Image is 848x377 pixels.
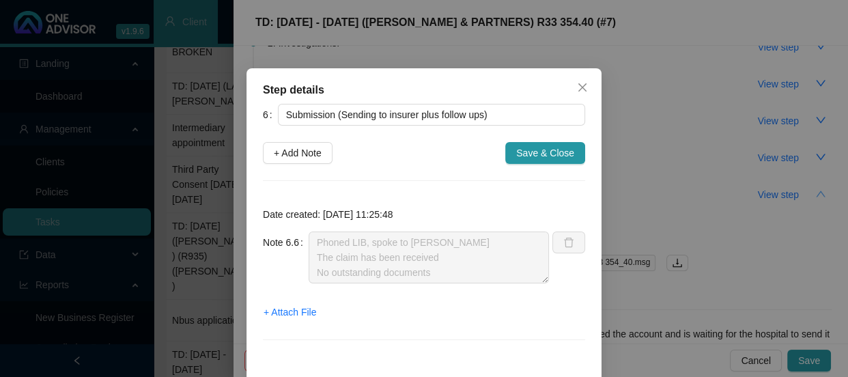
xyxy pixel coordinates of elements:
[571,76,593,98] button: Close
[577,82,588,93] span: close
[516,145,574,160] span: Save & Close
[274,145,322,160] span: + Add Note
[263,82,585,98] div: Step details
[263,232,309,253] label: Note 6.6
[263,104,278,126] label: 6
[264,305,316,320] span: + Attach File
[263,142,333,164] button: + Add Note
[309,232,549,283] textarea: Phoned LIB, spoke to [PERSON_NAME] The claim has been received No outstanding documents Claim is ...
[263,207,585,222] p: Date created: [DATE] 11:25:48
[263,301,317,323] button: + Attach File
[505,142,585,164] button: Save & Close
